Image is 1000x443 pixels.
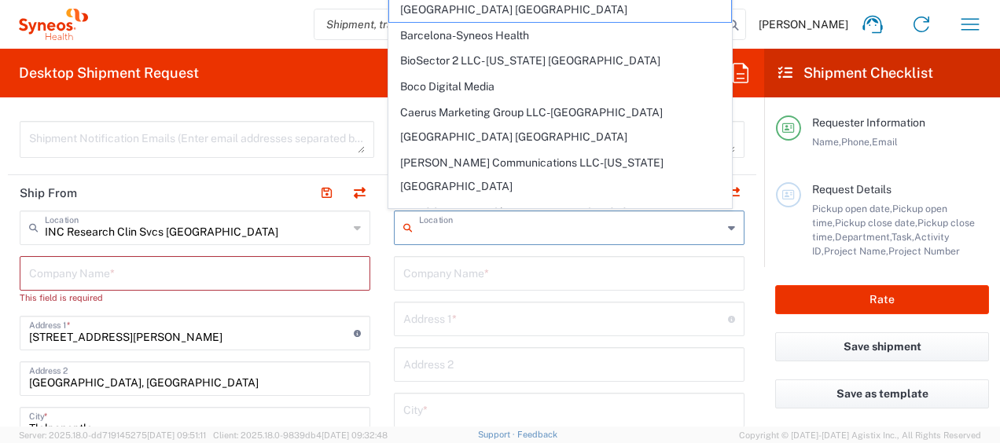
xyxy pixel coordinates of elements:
h2: Ship From [20,185,77,201]
button: Save shipment [775,332,989,361]
span: Project Number [888,245,960,257]
span: Department, [835,231,892,243]
span: [PERSON_NAME] Communications LLC-[US_STATE] [GEOGRAPHIC_DATA] [389,151,730,200]
span: Project Name, [824,245,888,257]
span: [DATE] 09:32:48 [322,430,388,440]
span: Server: 2025.18.0-dd719145275 [19,430,206,440]
button: Save as template [775,379,989,408]
span: [DATE] 09:51:11 [147,430,206,440]
span: Task, [892,231,914,243]
span: Requester Information [812,116,925,129]
span: [PERSON_NAME] [759,17,848,31]
span: [PERSON_NAME] Chicco Agency, LLC-[US_STATE] [GEOGRAPHIC_DATA] [389,200,730,249]
span: Copyright © [DATE]-[DATE] Agistix Inc., All Rights Reserved [739,428,981,442]
span: Request Details [812,183,892,196]
button: Rate [775,285,989,314]
span: Pickup open date, [812,203,892,214]
span: Phone, [841,136,872,148]
h2: Desktop Shipment Request [19,64,199,82]
span: Pickup close date, [835,217,917,229]
h2: Shipment Checklist [778,64,933,82]
input: Shipment, tracking or reference number [314,9,722,39]
div: This field is required [20,291,370,305]
span: Client: 2025.18.0-9839db4 [213,430,388,440]
span: Caerus Marketing Group LLC-[GEOGRAPHIC_DATA] [GEOGRAPHIC_DATA] [GEOGRAPHIC_DATA] [389,101,730,149]
a: Support [478,430,517,439]
span: Name, [812,136,841,148]
a: Feedback [517,430,557,439]
span: Email [872,136,898,148]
